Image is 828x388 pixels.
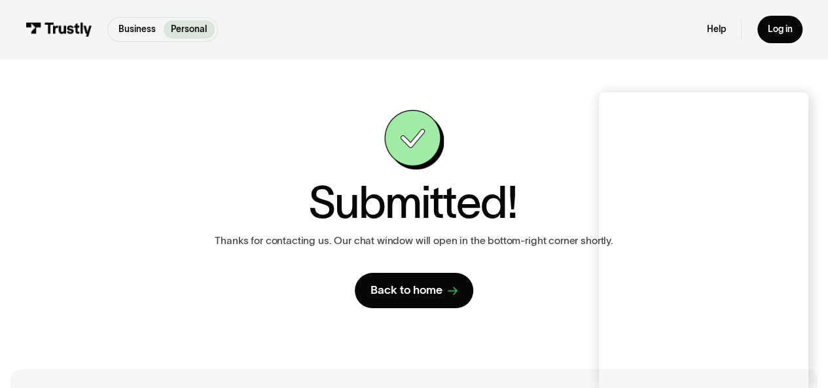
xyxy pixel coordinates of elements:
[707,24,726,35] a: Help
[308,180,516,224] h1: Submitted!
[26,22,92,36] img: Trustly Logo
[757,16,802,43] a: Log in
[118,23,156,37] p: Business
[111,20,163,39] a: Business
[599,92,808,388] iframe: Chat Window
[767,24,792,35] div: Log in
[171,23,207,37] p: Personal
[215,235,613,247] p: Thanks for contacting us. Our chat window will open in the bottom-right corner shortly.
[164,20,215,39] a: Personal
[370,283,442,298] div: Back to home
[355,273,473,308] a: Back to home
